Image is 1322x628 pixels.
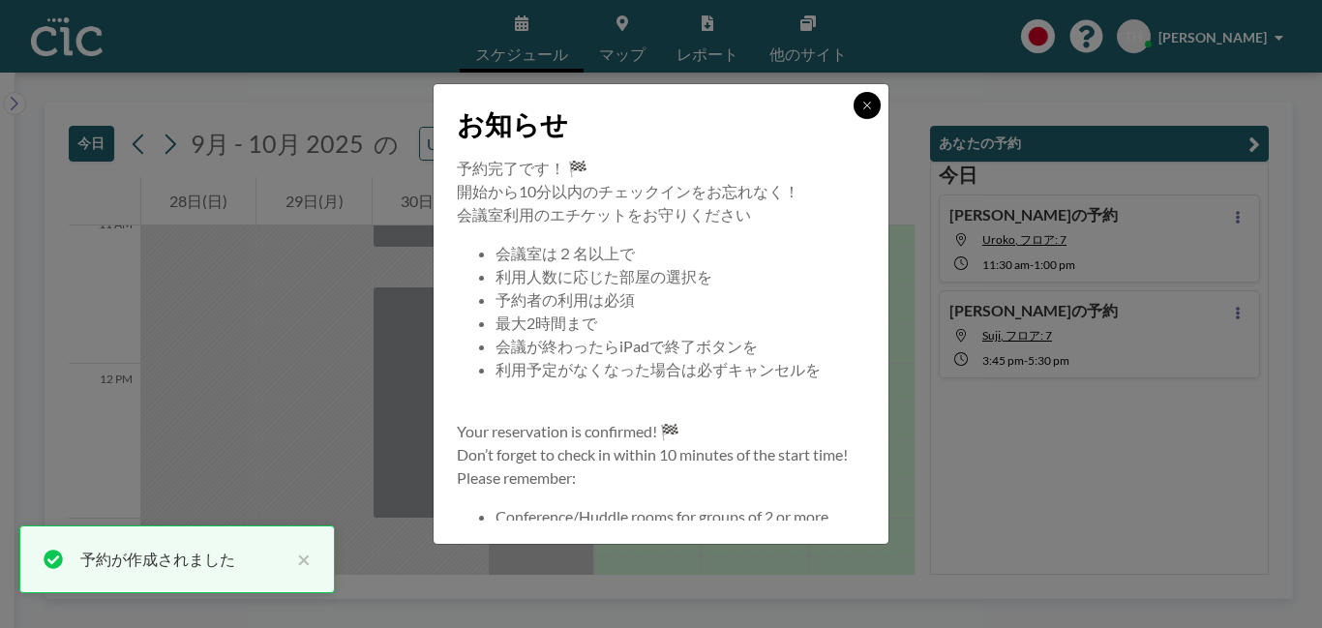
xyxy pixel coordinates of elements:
[496,314,597,332] span: 最大2時間まで
[496,244,635,262] span: 会議室は２名以上で
[287,548,311,571] button: close
[496,267,712,285] span: 利用人数に応じた部屋の選択を
[496,360,821,378] span: 利用予定がなくなった場合は必ずキャンセルを
[457,107,568,141] span: お知らせ
[457,182,799,200] span: 開始から10分以内のチェックインをお忘れなく！
[80,548,287,571] div: 予約が作成されました
[457,159,587,177] span: 予約完了です！ 🏁
[496,507,828,525] span: Conference/Huddle rooms for groups of 2 or more
[457,445,848,464] span: Don’t forget to check in within 10 minutes of the start time!
[457,468,576,487] span: Please remember:
[496,290,635,309] span: 予約者の利用は必須
[457,422,679,440] span: Your reservation is confirmed! 🏁
[496,337,758,355] span: 会議が終わったらiPadで終了ボタンを
[457,205,751,224] span: 会議室利用のエチケットをお守りください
